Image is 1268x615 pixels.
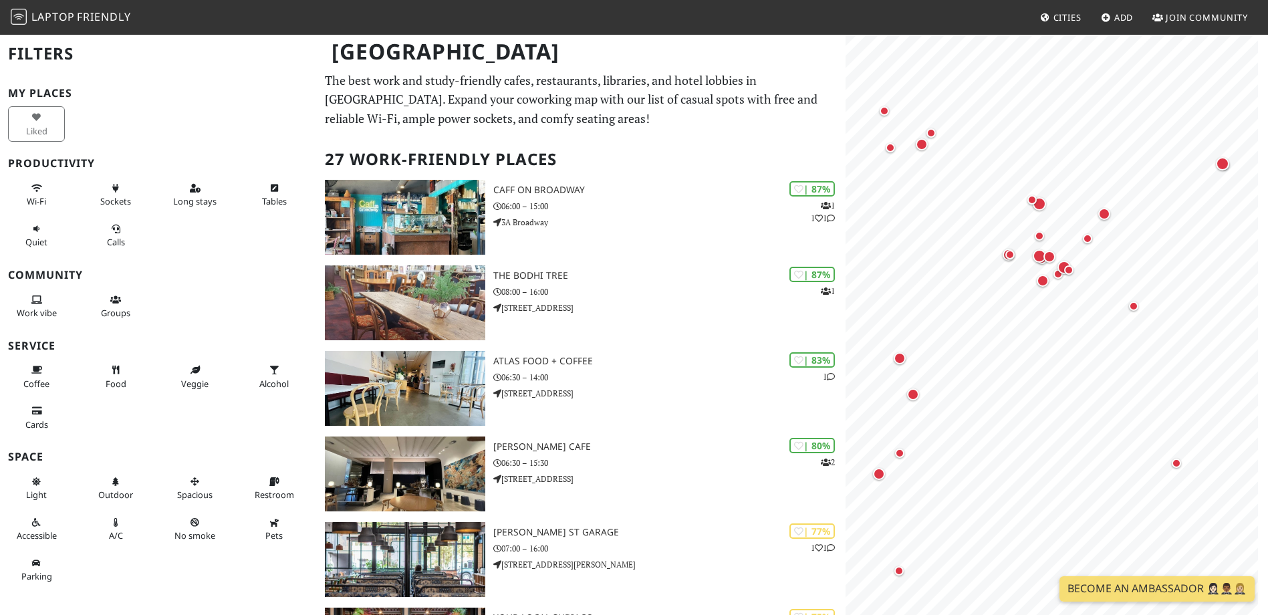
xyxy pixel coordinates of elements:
button: Outdoor [88,471,144,506]
h2: 27 Work-Friendly Places [325,139,837,180]
button: Veggie [166,359,223,394]
button: Accessible [8,511,65,547]
p: 3A Broadway [493,216,846,229]
span: Restroom [255,489,294,501]
h3: [PERSON_NAME] Cafe [493,441,846,453]
h3: [PERSON_NAME] St Garage [493,527,846,538]
button: A/C [88,511,144,547]
h3: The Bodhi Tree [493,270,846,281]
div: Map marker [870,465,888,483]
div: Map marker [1213,154,1232,173]
p: [STREET_ADDRESS] [493,473,846,485]
a: The Bodhi Tree | 87% 1 The Bodhi Tree 08:00 – 16:00 [STREET_ADDRESS] [317,265,845,340]
button: Spacious [166,471,223,506]
span: Pet friendly [265,529,283,541]
h3: Productivity [8,157,309,170]
div: Map marker [1061,262,1077,278]
h3: My Places [8,87,309,100]
div: Map marker [876,103,892,119]
h3: Atlas Food + Coffee [493,356,846,367]
span: Alcohol [259,378,289,390]
p: 07:00 – 16:00 [493,542,846,555]
div: | 87% [789,181,835,197]
button: Cards [8,400,65,435]
a: Hemingway Cafe | 80% 2 [PERSON_NAME] Cafe 06:30 – 15:30 [STREET_ADDRESS] [317,437,845,511]
div: Map marker [904,386,922,403]
button: Wi-Fi [8,177,65,213]
img: Caff on Broadway [325,180,485,255]
span: Friendly [77,9,130,24]
span: Outdoor area [98,489,133,501]
div: Map marker [892,445,908,461]
img: The Bodhi Tree [325,265,485,340]
span: Laptop [31,9,75,24]
h2: Filters [8,33,309,74]
div: Map marker [1080,231,1096,247]
div: Map marker [1034,251,1050,267]
button: Groups [88,289,144,324]
p: 1 1 1 [811,199,835,225]
div: Map marker [1217,157,1233,173]
div: | 87% [789,267,835,282]
span: Join Community [1166,11,1248,23]
button: No smoke [166,511,223,547]
div: Map marker [913,136,930,153]
span: Video/audio calls [107,236,125,248]
p: 1 1 [811,541,835,554]
a: Add [1096,5,1139,29]
div: Map marker [1168,455,1184,471]
span: Parking [21,570,52,582]
h3: Community [8,269,309,281]
img: Atlas Food + Coffee [325,351,485,426]
div: Map marker [891,350,908,367]
div: Map marker [1126,298,1142,314]
div: | 80% [789,438,835,453]
button: Tables [246,177,303,213]
h1: [GEOGRAPHIC_DATA] [321,33,842,70]
span: Coffee [23,378,49,390]
div: Map marker [1030,195,1049,213]
div: Map marker [1031,228,1047,244]
p: The best work and study-friendly cafes, restaurants, libraries, and hotel lobbies in [GEOGRAPHIC_... [325,71,837,128]
div: Map marker [891,563,907,579]
a: Caff on Broadway | 87% 111 Caff on Broadway 06:00 – 15:00 3A Broadway [317,180,845,255]
span: People working [17,307,57,319]
div: Map marker [882,140,898,156]
span: Work-friendly tables [262,195,287,207]
p: [STREET_ADDRESS] [493,387,846,400]
p: 06:30 – 14:00 [493,371,846,384]
div: Map marker [1050,266,1066,282]
button: Work vibe [8,289,65,324]
div: Map marker [1096,205,1113,223]
a: Join Community [1147,5,1253,29]
span: Credit cards [25,418,48,430]
div: | 83% [789,352,835,368]
button: Sockets [88,177,144,213]
img: Gordon St Garage [325,522,485,597]
button: Long stays [166,177,223,213]
span: Stable Wi-Fi [27,195,46,207]
a: LaptopFriendly LaptopFriendly [11,6,131,29]
span: Accessible [17,529,57,541]
div: Map marker [1030,247,1049,265]
div: Map marker [1024,192,1040,208]
p: 1 [821,285,835,297]
div: Map marker [1000,246,1017,263]
a: Atlas Food + Coffee | 83% 1 Atlas Food + Coffee 06:30 – 14:00 [STREET_ADDRESS] [317,351,845,426]
div: Map marker [1034,272,1051,289]
span: Smoke free [174,529,215,541]
span: Group tables [101,307,130,319]
h3: Service [8,340,309,352]
p: 2 [821,456,835,469]
button: Pets [246,511,303,547]
button: Food [88,359,144,394]
span: Long stays [173,195,217,207]
p: 06:30 – 15:30 [493,457,846,469]
button: Parking [8,552,65,588]
h3: Space [8,451,309,463]
a: Cities [1035,5,1087,29]
span: Cities [1053,11,1082,23]
span: Air conditioned [109,529,123,541]
button: Quiet [8,218,65,253]
div: Map marker [1002,247,1018,263]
